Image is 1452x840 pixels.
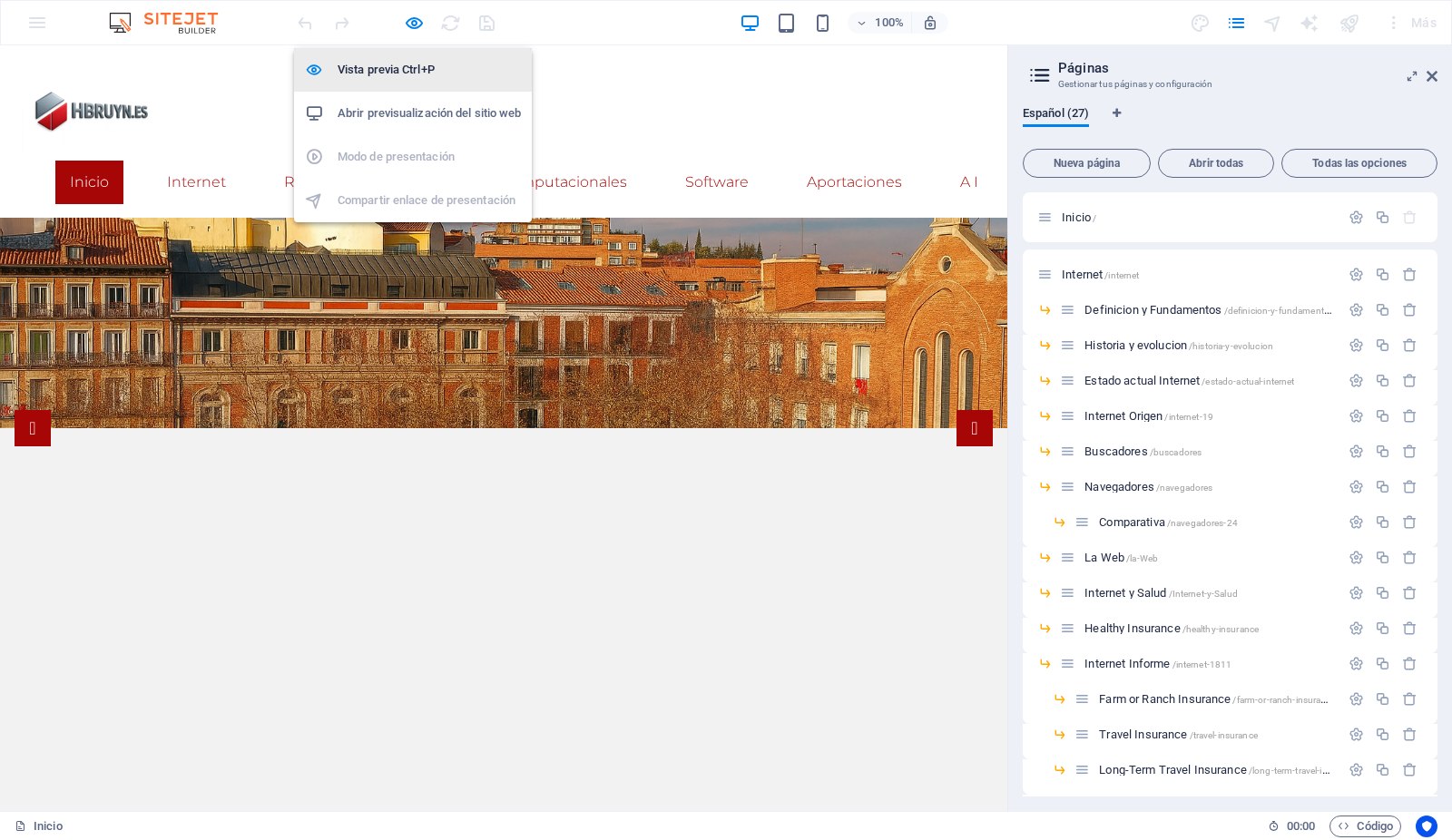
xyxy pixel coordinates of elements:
[1164,412,1213,422] span: /internet-19
[1375,691,1390,707] div: Duplicar
[1349,267,1364,282] div: Configuración
[1402,762,1418,777] div: Eliminar
[1375,479,1390,494] div: Duplicar
[1300,819,1302,833] span: :
[1023,149,1151,178] button: Nueva página
[848,12,912,34] button: 100%
[1349,585,1364,601] div: Configuración
[1349,550,1364,565] div: Configuración
[1402,479,1418,494] div: Eliminar
[1150,447,1202,457] span: /buscadores
[1084,338,1273,352] span: Haz clic para abrir la página
[1225,12,1247,34] button: pages
[1190,730,1258,740] span: /travel-insurance
[1232,695,1335,705] span: /farm-or-ranch-insurance
[1375,585,1390,601] div: Duplicar
[152,115,240,159] a: Internet
[1079,658,1339,669] div: Internet Informe/internet-1811
[1084,657,1231,670] span: Haz clic para abrir la página
[792,115,917,159] a: Aportaciones
[436,115,642,159] a: Redes Computacionales
[1349,514,1364,530] div: Configuración
[1189,341,1273,351] span: /historia-y-evolucion
[1094,693,1339,705] div: Farm or Ranch Insurance/farm-or-ranch-insurance
[1062,210,1096,224] span: Haz clic para abrir la página
[1084,303,1334,317] span: Haz clic para abrir la página
[1329,816,1401,837] button: Código
[1056,211,1339,223] div: Inicio/
[1023,107,1437,142] div: Pestañas de idiomas
[1099,692,1336,706] span: Haz clic para abrir la página
[1226,13,1247,34] i: Páginas (Ctrl+Alt+S)
[1402,337,1418,353] div: Eliminar
[1402,302,1418,317] div: Eliminar
[1126,553,1158,563] span: /la-Web
[1079,410,1339,422] div: Internet Origen/internet-19
[1402,585,1418,601] div: Eliminar
[1349,210,1364,225] div: Configuración
[1338,816,1393,837] span: Código
[1402,727,1418,742] div: Eliminar
[1084,480,1212,493] span: Haz clic para abrir la página
[1099,515,1238,529] span: Haz clic para abrir la página
[1349,762,1364,777] div: Configuración
[1402,620,1418,636] div: Eliminar
[1402,550,1418,565] div: Eliminar
[1402,210,1418,225] div: La página principal no puede eliminarse
[1079,622,1339,634] div: Healthy Insurance/healthy-insurance
[1375,373,1390,388] div: Duplicar
[1169,589,1238,599] span: /Internet-y-Salud
[1375,620,1390,636] div: Duplicar
[1375,408,1390,424] div: Duplicar
[1349,691,1364,707] div: Configuración
[1268,816,1316,837] h6: Tiempo de la sesión
[1416,816,1437,837] button: Usercentrics
[1172,659,1232,669] span: /internet-1811
[1287,816,1315,837] span: 00 00
[1079,481,1339,493] div: Navegadores/navegadores
[1349,373,1364,388] div: Configuración
[270,115,407,159] a: Redes Sociales
[1079,339,1339,351] div: Historia y evolucion/historia-y-evolucion
[1224,306,1334,316] span: /definicion-y-fundamentos
[1349,302,1364,317] div: Configuración
[1104,270,1139,280] span: /internet
[1079,304,1339,316] div: Definicion y Fundamentos/definicion-y-fundamentos
[1349,727,1364,742] div: Configuración
[1084,586,1238,600] span: Haz clic para abrir la página
[15,816,63,837] a: Haz clic para cancelar la selección y doble clic para abrir páginas
[1058,76,1401,93] h3: Gestionar tus páginas y configuración
[1079,375,1339,386] div: Estado actual Internet/estado-actual-internet
[1349,408,1364,424] div: Configuración
[1084,551,1158,564] span: Haz clic para abrir la página
[1281,149,1437,178] button: Todas las opciones
[1375,514,1390,530] div: Duplicar
[1099,763,1359,777] span: Haz clic para abrir la página
[1349,656,1364,671] div: Configuración
[1094,516,1339,528] div: Comparativa/navegadores-24
[338,59,521,81] h6: Vista previa Ctrl+P
[1402,656,1418,671] div: Eliminar
[1058,60,1437,76] h2: Páginas
[671,115,763,159] a: Software
[15,15,166,115] img: ChatGPTImage16ago202513_06_06-qN2MhGCFaWU_n5hLHMLfvw.png
[1084,409,1213,423] span: Haz clic para abrir la página
[104,12,240,34] img: Editor Logo
[1158,149,1274,178] button: Abrir todas
[1290,158,1429,169] span: Todas las opciones
[1031,158,1143,169] span: Nueva página
[1023,103,1089,128] span: Español (27)
[1375,302,1390,317] div: Duplicar
[1375,267,1390,282] div: Duplicar
[1349,337,1364,353] div: Configuración
[1056,269,1339,280] div: Internet/internet
[1099,728,1258,741] span: Haz clic para abrir la página
[1349,444,1364,459] div: Configuración
[1402,514,1418,530] div: Eliminar
[1084,444,1202,458] span: Haz clic para abrir la página
[1249,766,1360,776] span: /long-term-travel-insurance
[1349,479,1364,494] div: Configuración
[1375,727,1390,742] div: Duplicar
[338,103,521,124] h6: Abrir previsualización del sitio web
[1079,587,1339,599] div: Internet y Salud/Internet-y-Salud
